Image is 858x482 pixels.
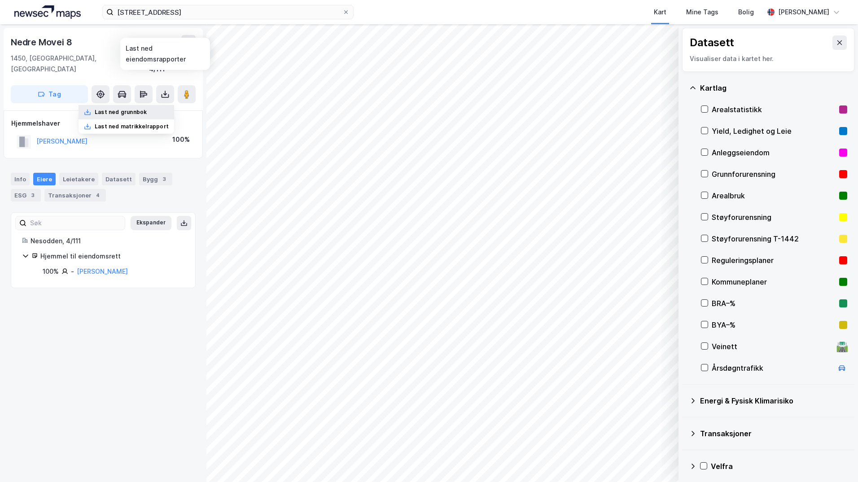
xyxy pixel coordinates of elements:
div: Anleggseiendom [712,147,836,158]
div: Kontrollprogram for chat [813,439,858,482]
div: Arealbruk [712,190,836,201]
div: - [71,266,74,277]
input: Søk på adresse, matrikkel, gårdeiere, leietakere eller personer [114,5,342,19]
div: Datasett [102,173,136,185]
div: 4 [93,191,102,200]
div: Støyforurensning [712,212,836,223]
div: Transaksjoner [700,428,847,439]
div: 1450, [GEOGRAPHIC_DATA], [GEOGRAPHIC_DATA] [11,53,149,74]
div: ESG [11,189,41,202]
div: 3 [160,175,169,184]
div: Last ned matrikkelrapport [95,123,169,130]
div: Energi & Fysisk Klimarisiko [700,395,847,406]
input: Søk [26,216,125,230]
div: Last ned grunnbok [95,109,147,116]
div: Velfra [711,461,847,472]
div: Eiere [33,173,56,185]
div: [PERSON_NAME] [778,7,829,18]
div: Grunnforurensning [712,169,836,180]
div: Mine Tags [686,7,718,18]
div: Arealstatistikk [712,104,836,115]
div: BYA–% [712,320,836,330]
div: Bygg [139,173,172,185]
img: logo.a4113a55bc3d86da70a041830d287a7e.svg [14,5,81,19]
div: 🛣️ [836,341,848,352]
div: Yield, Ledighet og Leie [712,126,836,136]
iframe: Chat Widget [813,439,858,482]
div: Transaksjoner [44,189,106,202]
div: Kart [654,7,666,18]
div: Kommuneplaner [712,276,836,287]
div: Nedre Movei 8 [11,35,74,49]
div: Kartlag [700,83,847,93]
div: Info [11,173,30,185]
div: Datasett [690,35,734,50]
div: Nesodden, 4/111 [149,53,196,74]
button: Tag [11,85,88,103]
div: Hjemmelshaver [11,118,195,129]
div: BRA–% [712,298,836,309]
div: 3 [28,191,37,200]
div: 100% [43,266,59,277]
div: Reguleringsplaner [712,255,836,266]
div: Årsdøgntrafikk [712,363,833,373]
div: Visualiser data i kartet her. [690,53,847,64]
a: [PERSON_NAME] [77,267,128,275]
div: Leietakere [59,173,98,185]
button: Ekspander [131,216,171,230]
div: Veinett [712,341,833,352]
div: Nesodden, 4/111 [31,236,184,246]
div: Støyforurensning T-1442 [712,233,836,244]
div: Bolig [738,7,754,18]
div: 100% [172,134,190,145]
div: Hjemmel til eiendomsrett [40,251,184,262]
